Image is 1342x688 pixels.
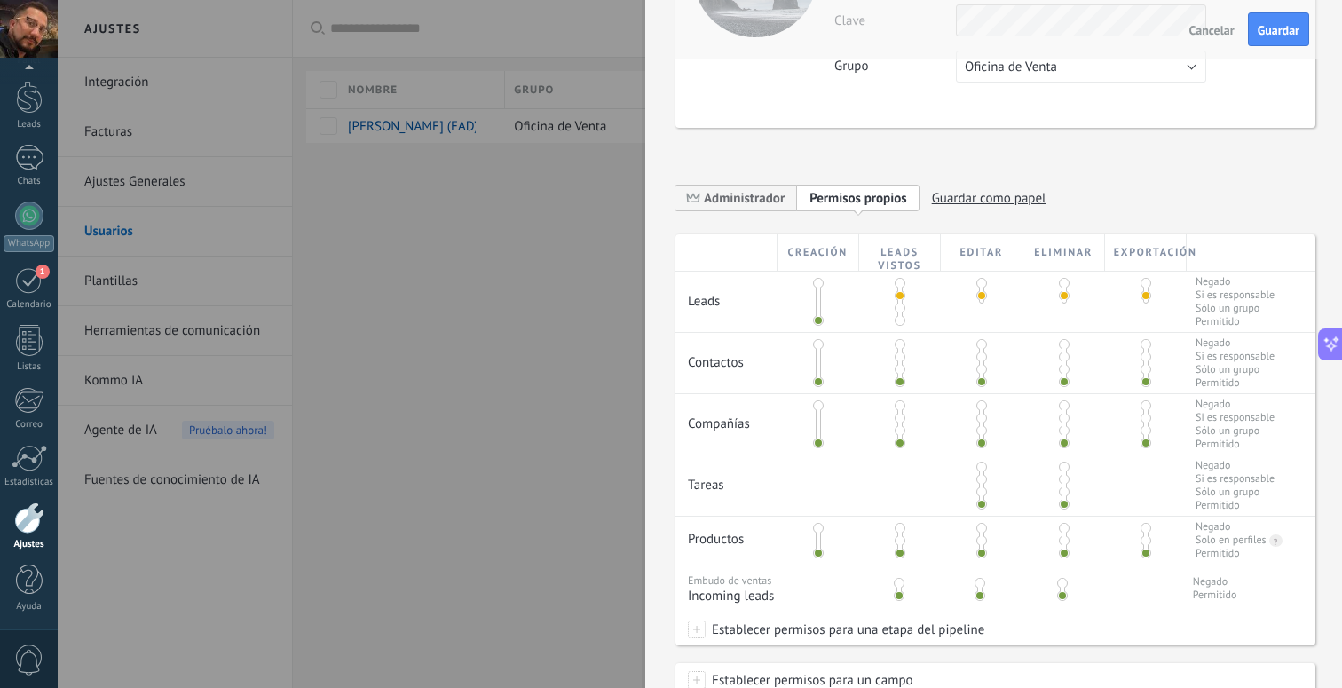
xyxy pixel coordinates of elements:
span: Permitido [1193,589,1237,602]
div: Tareas [675,455,778,502]
span: Guardar como papel [932,185,1046,212]
span: Negado [1196,336,1275,350]
div: Listas [4,361,55,373]
div: Compañías [675,394,778,441]
span: Permitido [1196,315,1275,328]
div: Estadísticas [4,477,55,488]
span: Oficina de Venta [965,59,1057,75]
span: 1 [36,265,50,279]
div: Exportación [1105,234,1187,271]
span: Establecer permisos para una etapa del pipeline [706,613,984,645]
span: Negado [1193,575,1237,589]
div: Ajustes [4,539,55,550]
span: Permitido [1196,376,1275,390]
label: Grupo [834,58,956,75]
button: Guardar [1248,12,1309,46]
button: Cancelar [1182,15,1242,43]
div: Ayuda [4,601,55,613]
span: Permitido [1196,499,1275,512]
div: Eliminar [1022,234,1104,271]
span: Sólo un grupo [1196,486,1275,499]
span: Si es responsable [1196,289,1275,302]
div: WhatsApp [4,235,54,252]
span: Add new role [797,184,920,211]
span: Sólo un grupo [1196,424,1275,438]
span: Permisos propios [809,190,907,207]
span: Sólo un grupo [1196,302,1275,315]
div: Contactos [675,333,778,380]
div: Creación [778,234,859,271]
span: Guardar [1258,24,1299,36]
div: Leads vistos [859,234,941,271]
span: Incoming leads [688,588,853,605]
div: Leads [4,119,55,130]
div: Correo [4,419,55,431]
span: Negado [1196,398,1275,411]
div: ? [1269,534,1278,548]
span: Administrador [675,184,797,211]
span: Permitido [1196,438,1275,451]
div: Calendario [4,299,55,311]
span: Administrador [704,190,785,207]
button: Oficina de Venta [956,51,1206,83]
div: Leads [675,272,778,319]
span: Si es responsable [1196,350,1275,363]
div: Editar [941,234,1022,271]
div: Negado [1196,520,1230,534]
span: Cancelar [1189,24,1235,36]
div: Solo en perfiles [1196,534,1267,547]
div: Chats [4,176,55,187]
span: Negado [1196,275,1275,289]
span: Embudo de ventas [688,574,771,588]
div: Permitido [1196,547,1240,560]
div: Productos [675,517,778,557]
span: Si es responsable [1196,411,1275,424]
span: Si es responsable [1196,472,1275,486]
span: Negado [1196,459,1275,472]
span: Sólo un grupo [1196,363,1275,376]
